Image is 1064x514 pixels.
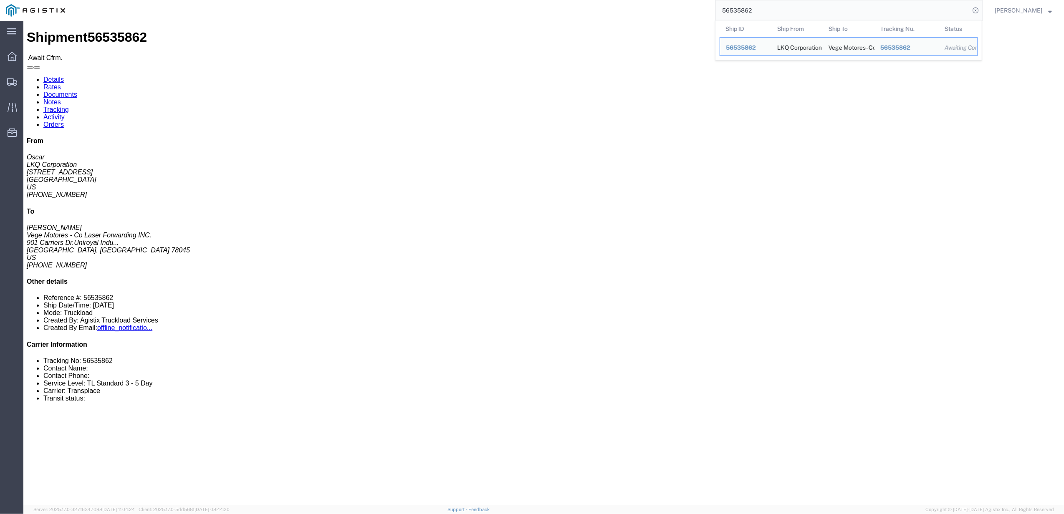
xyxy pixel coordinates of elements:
[939,20,978,37] th: Status
[23,21,1064,505] iframe: FS Legacy Container
[994,5,1052,15] button: [PERSON_NAME]
[102,507,135,512] span: [DATE] 11:04:24
[874,20,939,37] th: Tracking Nu.
[945,43,971,52] div: Awaiting Confirmation
[720,20,771,37] th: Ship ID
[447,507,468,512] a: Support
[6,4,65,17] img: logo
[716,0,970,20] input: Search for shipment number, reference number
[139,507,230,512] span: Client: 2025.17.0-5dd568f
[468,507,490,512] a: Feedback
[880,43,933,52] div: 56535862
[720,20,982,60] table: Search Results
[777,38,817,55] div: LKQ Corporation
[925,506,1054,513] span: Copyright © [DATE]-[DATE] Agistix Inc., All Rights Reserved
[726,43,766,52] div: 56535862
[195,507,230,512] span: [DATE] 08:44:20
[829,38,869,55] div: Vege Motores - Co Laser Forwarding INC.
[33,507,135,512] span: Server: 2025.17.0-327f6347098
[995,6,1042,15] span: Jorge Hinojosa
[823,20,874,37] th: Ship To
[771,20,823,37] th: Ship From
[880,44,910,51] span: 56535862
[726,44,756,51] span: 56535862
